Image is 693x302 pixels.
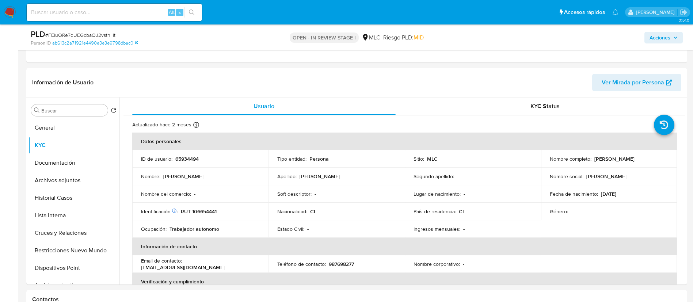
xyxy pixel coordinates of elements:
button: KYC [28,137,119,154]
p: agustina.godoy@mercadolibre.com [636,9,677,16]
p: Teléfono de contacto : [277,261,326,267]
p: [PERSON_NAME] [586,173,627,180]
p: OPEN - IN REVIEW STAGE I [290,33,359,43]
p: Tipo entidad : [277,156,306,162]
button: Anticipos de dinero [28,277,119,294]
p: CL [310,208,316,215]
p: Ingresos mensuales : [414,226,460,232]
button: Volver al orden por defecto [111,107,117,115]
p: - [463,261,464,267]
span: s [179,9,181,16]
button: Archivos adjuntos [28,172,119,189]
p: Nombre : [141,173,160,180]
p: [DATE] [601,191,616,197]
span: Acciones [650,32,670,43]
div: MLC [362,34,380,42]
p: Lugar de nacimiento : [414,191,461,197]
button: Buscar [34,107,40,113]
p: Estado Civil : [277,226,304,232]
p: Persona [309,156,329,162]
p: 65934494 [175,156,199,162]
button: search-icon [184,7,199,18]
span: Accesos rápidos [564,8,605,16]
th: Verificación y cumplimiento [132,273,677,290]
p: Nombre corporativo : [414,261,460,267]
button: Restricciones Nuevo Mundo [28,242,119,259]
p: CL [459,208,465,215]
h1: Información de Usuario [32,79,94,86]
p: ID de usuario : [141,156,172,162]
p: Actualizado hace 2 meses [132,121,191,128]
p: - [463,226,465,232]
input: Buscar usuario o caso... [27,8,202,17]
p: Género : [550,208,568,215]
button: General [28,119,119,137]
p: [PERSON_NAME] [300,173,340,180]
p: Email de contacto : [141,257,182,264]
input: Buscar [41,107,105,114]
p: Nombre del comercio : [141,191,191,197]
span: # FEiuQRe7qUEGcbaOJ2vsthHt [45,31,115,39]
a: Notificaciones [612,9,618,15]
p: MLC [427,156,438,162]
p: - [315,191,316,197]
p: - [571,208,572,215]
th: Información de contacto [132,238,677,255]
p: Sitio : [414,156,424,162]
b: Person ID [31,40,51,46]
p: Nacionalidad : [277,208,307,215]
button: Dispositivos Point [28,259,119,277]
p: - [194,191,195,197]
p: Apellido : [277,173,297,180]
span: Ver Mirada por Persona [602,74,664,91]
span: MID [414,33,424,42]
span: Alt [169,9,175,16]
button: Cruces y Relaciones [28,224,119,242]
button: Ver Mirada por Persona [592,74,681,91]
span: Usuario [254,102,274,110]
span: 3.151.0 [679,17,689,23]
button: Acciones [644,32,683,43]
p: [EMAIL_ADDRESS][DOMAIN_NAME] [141,264,225,271]
a: ab613c2a71921e4490e3e3e9798dbac0 [52,40,138,46]
p: Identificación : [141,208,178,215]
p: [PERSON_NAME] [163,173,203,180]
p: - [307,226,309,232]
p: Trabajador autonomo [170,226,219,232]
p: Fecha de nacimiento : [550,191,598,197]
p: 987698277 [329,261,354,267]
p: País de residencia : [414,208,456,215]
p: Nombre completo : [550,156,591,162]
span: KYC Status [530,102,560,110]
p: [PERSON_NAME] [594,156,635,162]
p: - [457,173,458,180]
p: Nombre social : [550,173,583,180]
button: Lista Interna [28,207,119,224]
button: Documentación [28,154,119,172]
span: Riesgo PLD: [383,34,424,42]
p: RUT 106654441 [181,208,217,215]
p: Soft descriptor : [277,191,312,197]
b: PLD [31,28,45,40]
p: Segundo apellido : [414,173,454,180]
p: Ocupación : [141,226,167,232]
a: Salir [680,8,688,16]
th: Datos personales [132,133,677,150]
p: - [464,191,465,197]
button: Historial Casos [28,189,119,207]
